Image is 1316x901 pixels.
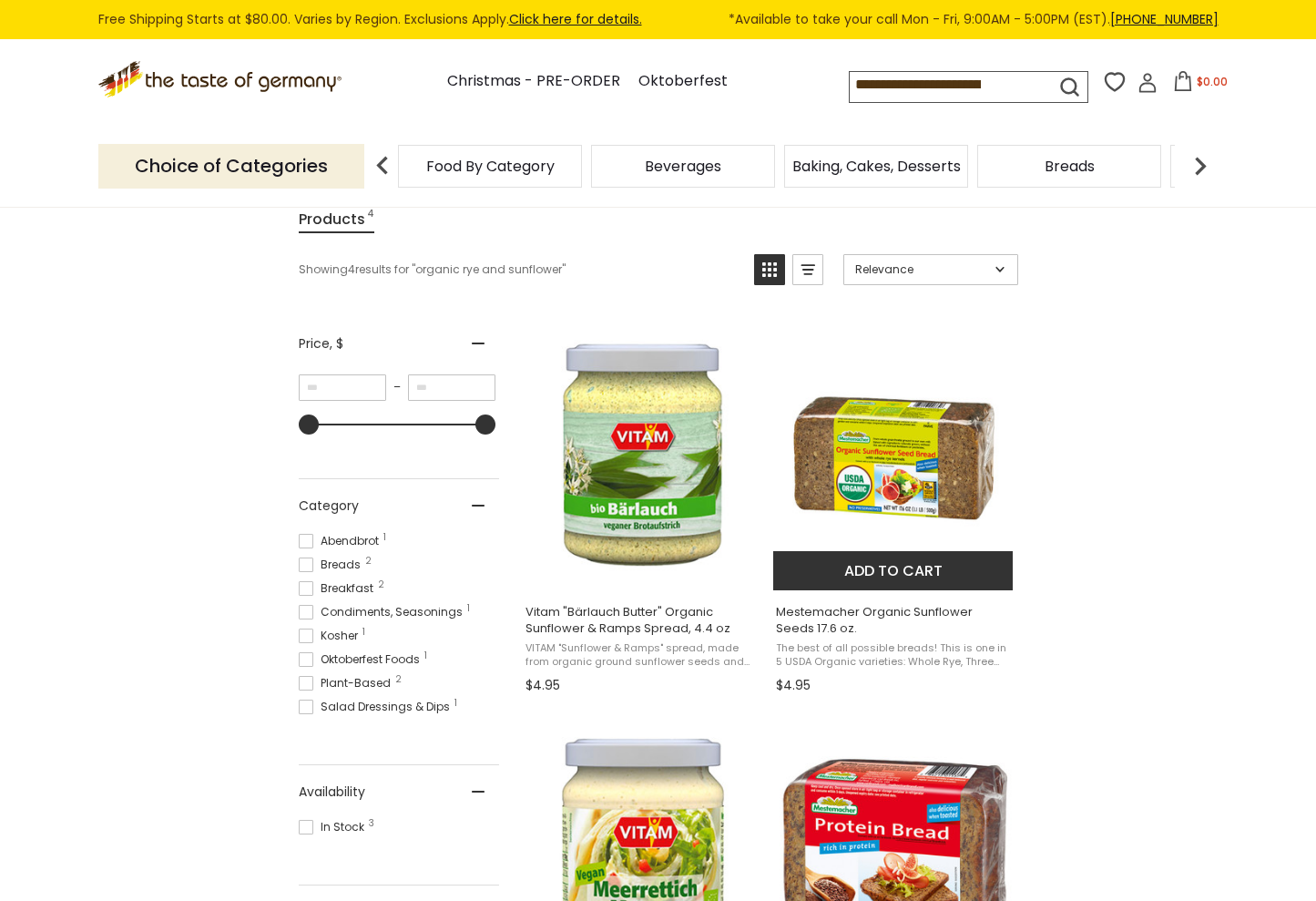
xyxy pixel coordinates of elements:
[467,604,470,613] span: 1
[638,69,728,94] a: Oktoberfest
[299,675,396,691] span: Plant-Based
[364,148,401,184] img: previous arrow
[773,333,1015,575] img: Mestemacher Organic Sunflower Seeds
[525,676,560,695] span: $4.95
[776,641,1012,670] span: The best of all possible breads! This is one in 5 USDA Organic varieties: Whole Rye, Three Grain,...
[98,9,1219,30] div: Free Shipping Starts at $80.00. Varies by Region. Exclusions Apply.
[1197,74,1228,89] span: $0.00
[299,533,384,549] span: Abendbrot
[299,497,359,516] span: Category
[365,557,372,566] span: 2
[299,580,379,597] span: Breakfast
[362,628,365,637] span: 1
[1161,71,1239,98] button: $0.00
[447,69,620,94] a: Christmas - PRE-ORDER
[299,628,363,644] span: Kosher
[509,10,642,28] a: Click here for details.
[299,557,366,573] span: Breads
[754,254,785,285] a: View grid mode
[792,159,961,173] a: Baking, Cakes, Desserts
[454,699,457,708] span: 1
[369,819,374,828] span: 3
[525,604,761,637] span: Vitam "Bärlauch Butter" Organic Sunflower & Ramps Spread, 4.4 oz
[426,159,555,173] a: Food By Category
[776,676,811,695] span: $4.95
[383,533,386,542] span: 1
[299,207,374,233] a: View Products Tab
[378,580,384,589] span: 2
[348,261,355,278] b: 4
[299,651,425,668] span: Oktoberfest Foods
[1182,148,1219,184] img: next arrow
[776,604,1012,637] span: Mestemacher Organic Sunflower Seeds 17.6 oz.
[525,641,761,670] span: VITAM "Sunflower & Ramps" spread, made from organic ground sunflower seeds and aromatic European ...
[773,317,1015,700] a: Mestemacher Organic Sunflower Seeds 17.6 oz.
[843,254,1018,285] a: Sort options
[299,334,343,353] span: Price
[299,254,740,285] div: Showing results for " "
[645,159,721,173] a: Beverages
[395,675,402,684] span: 2
[773,551,1013,590] button: Add to cart
[792,254,823,285] a: View list mode
[299,699,455,715] span: Salad Dressings & Dips
[367,207,374,231] span: 4
[523,317,764,700] a: Vitam
[299,374,386,401] input: Minimum value
[386,379,408,395] span: –
[98,144,364,189] p: Choice of Categories
[299,783,365,802] span: Availability
[408,374,495,401] input: Maximum value
[299,604,468,620] span: Condiments, Seasonings
[1110,10,1219,28] a: [PHONE_NUMBER]
[523,333,764,575] img: Vitam "Bärlauch Butter" Organic Sunflower & Ramps Spread, 4.4 oz
[855,261,989,278] span: Relevance
[1045,159,1095,173] a: Breads
[729,9,1219,30] span: *Available to take your call Mon - Fri, 9:00AM - 5:00PM (EST).
[299,819,370,835] span: In Stock
[330,334,343,353] span: , $
[424,651,427,660] span: 1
